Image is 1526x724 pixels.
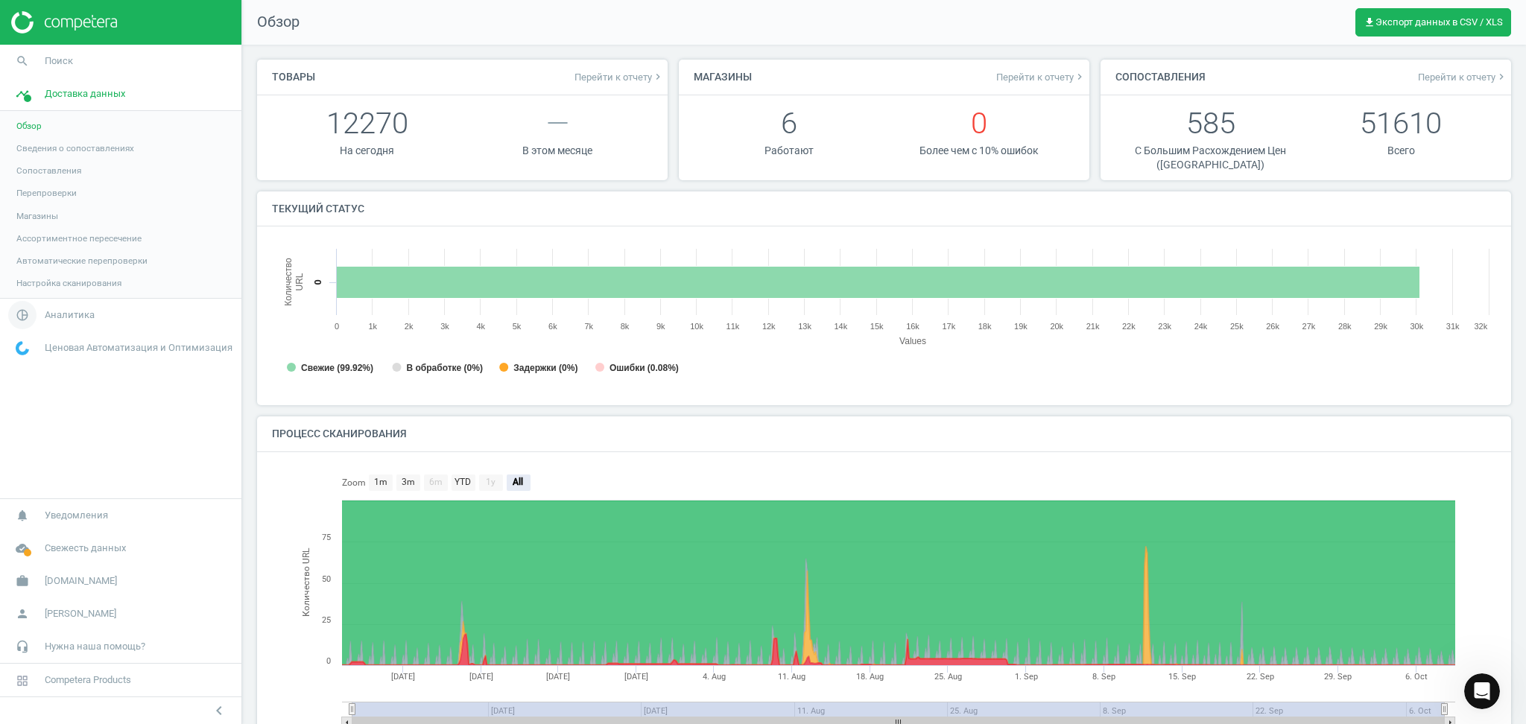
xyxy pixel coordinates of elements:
text: Zoom [342,477,366,488]
text: 50 [322,574,331,584]
p: 51610 [1305,103,1496,144]
tspan: 6. Oct [1405,672,1428,682]
p: На сегодня [272,144,463,158]
div: Доброго дня! [24,231,98,246]
h4: Сопоставления [1101,60,1221,95]
tspan: 18. Aug [856,672,884,682]
text: 3k [440,322,449,331]
tspan: 25. Aug [934,672,962,682]
text: 7k [584,322,593,331]
span: Свежесть данных [45,542,126,555]
img: Profile image for Mariia [70,190,85,205]
text: 32k [1474,322,1487,331]
b: [PERSON_NAME][EMAIL_ADDRESS][DOMAIN_NAME] [24,102,227,129]
text: 28k [1338,322,1352,331]
span: — [546,106,569,141]
div: Чи не могли б ви надати приклади неправильних матчів? [24,265,232,294]
tspan: Свежие (99.92%) [301,363,373,373]
p: 6 [694,103,884,144]
text: 4k [476,322,485,331]
div: Дякую! Перевіримо з командою та повернусь до вас.Mariia • 21 год. тому [12,408,244,455]
iframe: Intercom live chat [1464,673,1500,709]
button: chevron_left [200,701,238,720]
button: Завантажити вкладений файл [23,488,35,500]
a: Перейти к отчетуkeyboard_arrow_right [574,71,664,83]
a: Перейти к отчетуkeyboard_arrow_right [996,71,1086,83]
div: Закрити [262,6,288,33]
text: 11k [726,322,740,331]
text: 6k [548,322,557,331]
text: 24k [1194,322,1208,331]
i: cloud_done [8,534,37,562]
span: Ценовая Автоматизация и Оптимизация [45,341,232,355]
tspan: Количество URL [301,548,311,617]
span: Перепроверки [16,187,77,199]
tspan: 4. Aug [703,672,726,682]
p: Работают [694,144,884,158]
tspan: [DATE] [391,672,415,682]
text: 22k [1122,322,1136,331]
text: 0 [326,656,331,666]
div: приклади SKU 603262, 589183,493596,583293, 598377 [54,315,286,362]
tspan: 8. Sep [1092,672,1115,682]
i: keyboard_arrow_right [652,71,664,83]
textarea: Повідомлення... [13,457,285,482]
text: 75 [322,533,331,542]
i: chevron_left [210,702,228,720]
text: 30k [1411,322,1424,331]
i: person [8,600,37,628]
i: keyboard_arrow_right [1495,71,1507,83]
tspan: [DATE] [624,672,648,682]
span: Перейти к отчету [1418,71,1507,83]
p: У мережі 2 год тому [72,19,176,34]
tspan: Задержки (0%) [513,363,577,373]
button: go back [10,6,38,34]
text: 21k [1086,322,1100,331]
span: Обзор [16,120,42,132]
span: Поиск [45,54,73,68]
div: Mariia каже… [12,256,286,315]
tspan: 11. Aug [778,672,805,682]
p: Всего [1305,144,1496,158]
span: [PERSON_NAME] [45,607,116,620]
p: Более чем с 10% ошибок [884,144,1074,158]
text: 25k [1230,322,1244,331]
text: 23k [1158,322,1171,331]
text: 1y [486,477,496,487]
h4: Текущий статус [257,191,379,226]
span: Сопоставления [16,165,81,177]
div: Mariia каже… [12,222,286,256]
text: All [512,477,523,487]
tspan: 15. Sep [1168,672,1196,682]
div: Доброго дня! [12,222,110,255]
text: 27k [1302,322,1316,331]
text: 18k [978,322,992,331]
h1: Mariia [72,7,109,19]
img: wGWNvw8QSZomAAAAABJRU5ErkJggg== [16,341,29,355]
text: 14k [835,322,848,331]
span: Экспорт данных в CSV / XLS [1364,16,1503,28]
text: 1m [374,477,387,487]
text: 10k [690,322,703,331]
span: Уведомления [45,509,108,522]
span: Аналитика [45,308,95,322]
div: Чи не могли б ви надати приклади неправильних матчів? [12,256,244,303]
button: Головна [233,6,262,34]
span: Доставка данных [45,87,125,101]
p: 585 [1115,103,1306,144]
text: 17k [942,322,955,331]
span: Перейти к отчету [574,71,664,83]
span: Перейти к отчету [996,71,1086,83]
text: 1k [369,322,378,331]
div: Ви отримаєте відповідь тут і на свою ел. пошту: ✉️ [24,72,232,130]
span: Обзор [242,12,300,33]
div: joined the conversation [89,191,227,204]
button: Start recording [95,488,107,500]
tspan: 22. Sep [1247,672,1274,682]
tspan: Values [899,336,926,346]
img: Profile image for Mariia [42,8,66,32]
text: 19k [1014,322,1028,331]
button: вибір GIF-файлів [71,488,83,500]
text: 6m [429,477,443,487]
text: 5k [513,322,522,331]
